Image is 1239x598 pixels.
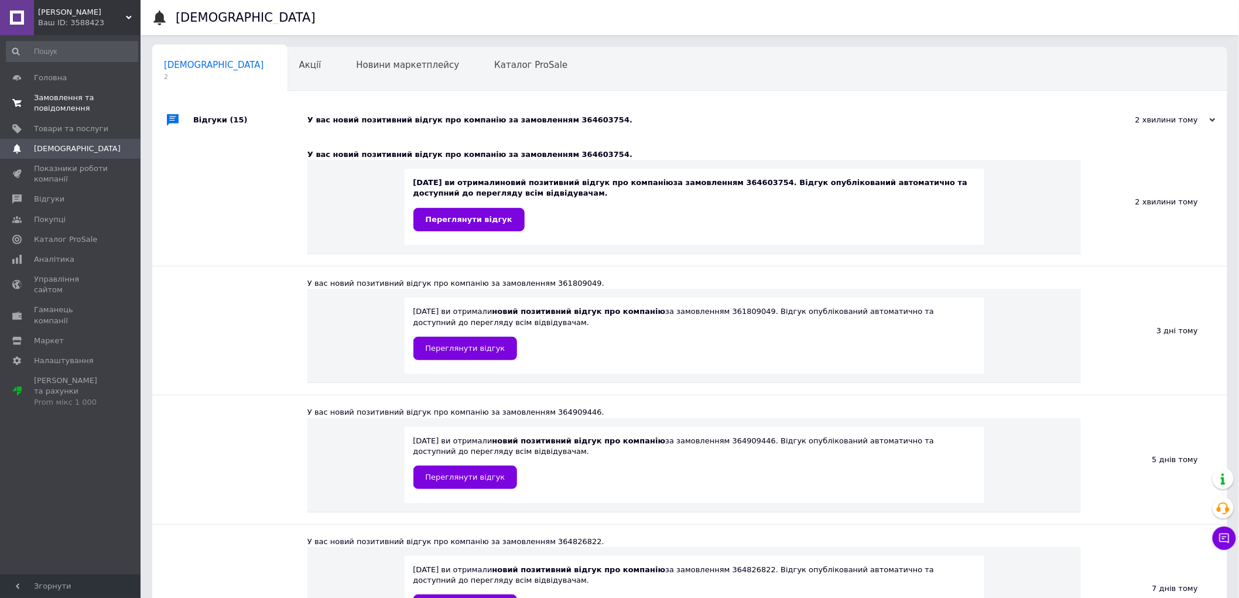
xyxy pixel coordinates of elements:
span: Переглянути відгук [426,344,505,353]
span: Каталог ProSale [34,234,97,245]
div: У вас новий позитивний відгук про компанію за замовленням 361809049. [307,278,1081,289]
span: Покупці [34,214,66,225]
a: Переглянути відгук [413,466,518,489]
div: 2 хвилини тому [1081,138,1227,266]
span: Налаштування [34,356,94,366]
span: Переглянути відгук [426,215,512,224]
div: Відгуки [193,102,307,138]
div: У вас новий позитивний відгук про компанію за замовленням 364603754. [307,115,1098,125]
span: (15) [230,115,248,124]
div: 2 хвилини тому [1098,115,1216,125]
span: 2 [164,73,264,81]
span: Головна [34,73,67,83]
span: Аналітика [34,254,74,265]
div: [DATE] ви отримали за замовленням 361809049. Відгук опублікований автоматично та доступний до пер... [413,306,976,360]
input: Пошук [6,41,138,62]
span: Новини маркетплейсу [356,60,459,70]
div: [DATE] ви отримали за замовленням 364909446. Відгук опублікований автоматично та доступний до пер... [413,436,976,489]
div: 5 днів тому [1081,395,1227,524]
b: новий позитивний відгук про компанію [492,436,666,445]
div: [DATE] ви отримали за замовленням 364603754. Відгук опублікований автоматично та доступний до пер... [413,177,976,231]
span: Акції [299,60,321,70]
div: Ваш ID: 3588423 [38,18,141,28]
a: Переглянути відгук [413,337,518,360]
a: Переглянути відгук [413,208,525,231]
div: У вас новий позитивний відгук про компанію за замовленням 364909446. [307,407,1081,418]
span: Каталог ProSale [494,60,567,70]
span: Fistashka [38,7,126,18]
div: Prom мікс 1 000 [34,397,108,408]
span: Товари та послуги [34,124,108,134]
span: Гаманець компанії [34,305,108,326]
div: У вас новий позитивний відгук про компанію за замовленням 364826822. [307,537,1081,547]
div: 3 дні тому [1081,266,1227,395]
h1: [DEMOGRAPHIC_DATA] [176,11,316,25]
b: новий позитивний відгук про компанію [500,178,673,187]
span: Маркет [34,336,64,346]
span: Відгуки [34,194,64,204]
button: Чат з покупцем [1213,527,1236,550]
span: Управління сайтом [34,274,108,295]
span: [PERSON_NAME] та рахунки [34,375,108,408]
span: Переглянути відгук [426,473,505,481]
span: Показники роботи компанії [34,163,108,184]
div: У вас новий позитивний відгук про компанію за замовленням 364603754. [307,149,1081,160]
b: новий позитивний відгук про компанію [492,307,666,316]
span: [DEMOGRAPHIC_DATA] [164,60,264,70]
span: Замовлення та повідомлення [34,93,108,114]
span: [DEMOGRAPHIC_DATA] [34,143,121,154]
b: новий позитивний відгук про компанію [492,565,666,574]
